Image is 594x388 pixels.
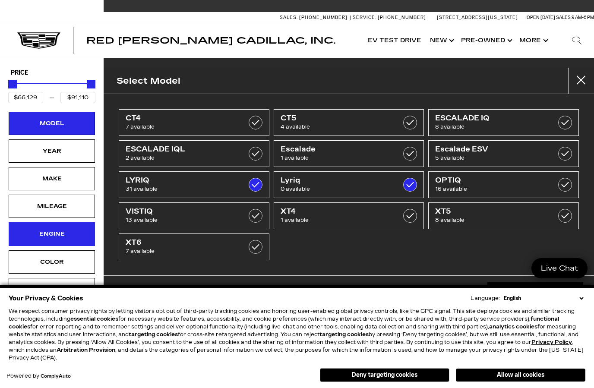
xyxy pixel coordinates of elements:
div: Model [30,119,73,128]
span: OPTIQ [435,176,551,185]
div: Color [30,257,73,267]
span: 8 available [435,123,551,131]
p: We respect consumer privacy rights by letting visitors opt out of third-party tracking cookies an... [9,307,585,362]
span: XT5 [435,207,551,216]
div: Make [30,174,73,183]
span: 8 available [435,216,551,224]
button: Close [568,68,594,94]
span: 2 available [126,154,242,162]
a: CT47 available [119,109,269,136]
input: Maximum [60,92,95,103]
div: BodystyleBodystyle [9,278,95,301]
div: EngineEngine [9,222,95,246]
a: View 31 Matches [487,282,583,303]
div: Year [30,146,73,156]
span: CT5 [281,114,397,123]
a: XT41 available [274,202,424,229]
strong: analytics cookies [489,324,537,330]
span: ESCALADE IQ [435,114,551,123]
input: Minimum [8,92,43,103]
u: Privacy Policy [531,339,572,345]
a: EV Test Drive [363,23,426,58]
span: Your Privacy & Cookies [9,292,83,304]
span: Red [PERSON_NAME] Cadillac, Inc. [86,35,335,46]
span: 0 available [281,185,397,193]
img: Cadillac Dark Logo with Cadillac White Text [17,32,60,49]
a: Escalade ESV5 available [428,140,579,167]
a: CT54 available [274,109,424,136]
span: CT4 [126,114,242,123]
span: Escalade ESV [435,145,551,154]
strong: targeting cookies [319,331,369,338]
h5: Price [11,69,93,77]
span: ESCALADE IQL [126,145,242,154]
button: More [515,23,551,58]
a: Pre-Owned [457,23,515,58]
a: VISTIQ13 available [119,202,269,229]
span: 4 available [281,123,397,131]
a: ESCALADE IQ8 available [428,109,579,136]
a: ComplyAuto [41,374,71,379]
span: VISTIQ [126,207,242,216]
div: ColorColor [9,250,95,274]
span: LYRIQ [126,176,242,185]
button: Allow all cookies [456,369,585,382]
span: 1 available [281,216,397,224]
span: Escalade [281,145,397,154]
span: 13 available [126,216,242,224]
a: ESCALADE IQL2 available [119,140,269,167]
div: Mileage [30,202,73,211]
strong: essential cookies [70,316,118,322]
div: Price [8,77,95,103]
a: Service: [PHONE_NUMBER] [350,15,428,20]
span: 16 available [435,185,551,193]
span: Sales: [556,15,572,20]
span: Open [DATE] [527,15,555,20]
span: Service: [353,15,376,20]
a: Sales: [PHONE_NUMBER] [280,15,350,20]
a: [STREET_ADDRESS][US_STATE] [437,15,518,20]
span: Live Chat [537,263,582,273]
div: Search [559,23,594,58]
span: [PHONE_NUMBER] [299,15,348,20]
div: MileageMileage [9,195,95,218]
span: Sales: [280,15,298,20]
span: [PHONE_NUMBER] [378,15,426,20]
span: XT4 [281,207,397,216]
select: Language Select [502,294,585,302]
span: 7 available [126,247,242,256]
span: 31 available [126,185,242,193]
div: MakeMake [9,167,95,190]
strong: Arbitration Provision [57,347,115,353]
a: Lyriq0 available [274,171,424,198]
button: Deny targeting cookies [320,368,449,382]
div: Engine [30,229,73,239]
div: Minimum Price [8,80,17,88]
a: New [426,23,457,58]
div: Powered by [6,373,71,379]
div: YearYear [9,139,95,163]
span: XT6 [126,238,242,247]
span: 5 available [435,154,551,162]
div: Maximum Price [87,80,95,88]
span: 1 available [281,154,397,162]
a: Red [PERSON_NAME] Cadillac, Inc. [86,36,335,45]
strong: targeting cookies [129,331,178,338]
a: OPTIQ16 available [428,171,579,198]
a: XT67 available [119,233,269,260]
h2: Select Model [117,74,180,88]
a: Escalade1 available [274,140,424,167]
span: 9 AM-6 PM [572,15,594,20]
a: Live Chat [531,258,588,278]
a: XT58 available [428,202,579,229]
span: 7 available [126,123,242,131]
a: LYRIQ31 available [119,171,269,198]
span: Lyriq [281,176,397,185]
div: Language: [471,296,500,301]
div: ModelModel [9,112,95,135]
